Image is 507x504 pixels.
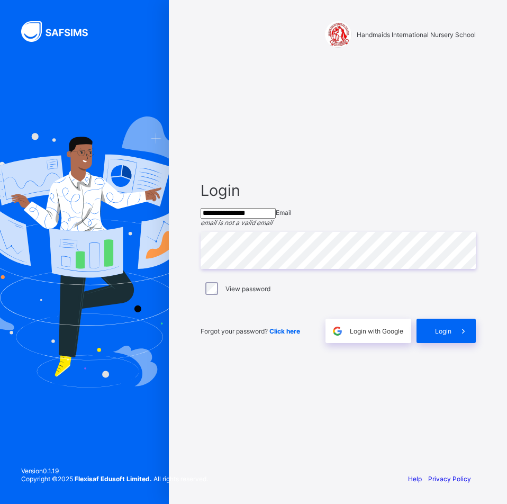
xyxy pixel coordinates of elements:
[225,285,270,293] label: View password
[21,467,208,475] span: Version 0.1.19
[276,209,292,217] span: Email
[201,219,273,227] em: email is not a valid email
[435,327,451,335] span: Login
[201,181,476,200] span: Login
[75,475,152,483] strong: Flexisaf Edusoft Limited.
[350,327,403,335] span: Login with Google
[269,327,300,335] a: Click here
[408,475,422,483] a: Help
[201,327,300,335] span: Forgot your password?
[21,475,208,483] span: Copyright © 2025 All rights reserved.
[357,31,476,39] span: Handmaids International Nursery School
[331,325,343,337] img: google.396cfc9801f0270233282035f929180a.svg
[428,475,471,483] a: Privacy Policy
[21,21,101,42] img: SAFSIMS Logo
